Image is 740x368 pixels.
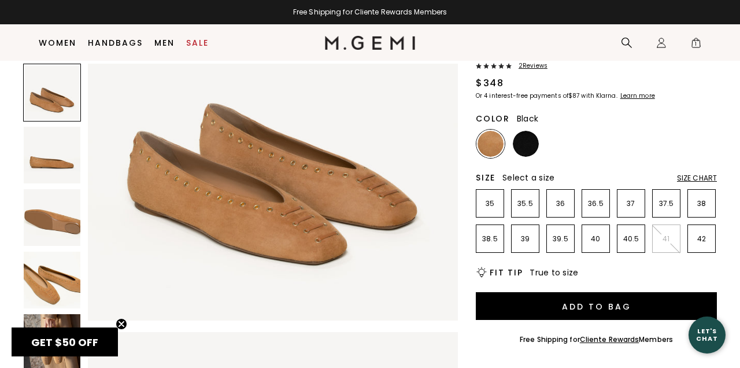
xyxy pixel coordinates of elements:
[476,76,504,90] div: $348
[581,91,619,100] klarna-placement-style-body: with Klarna
[620,91,655,100] klarna-placement-style-cta: Learn more
[502,172,554,183] span: Select a size
[476,173,495,182] h2: Size
[547,234,574,244] p: 39.5
[476,292,717,320] button: Add to Bag
[490,268,523,277] h2: Fit Tip
[24,127,80,183] img: The Mina
[617,199,645,208] p: 37
[582,199,609,208] p: 36.5
[31,335,98,349] span: GET $50 OFF
[513,131,539,157] img: Black
[547,199,574,208] p: 36
[677,174,717,183] div: Size Chart
[517,113,538,124] span: Black
[617,234,645,244] p: 40.5
[12,327,118,356] div: GET $50 OFFClose teaser
[24,189,80,246] img: The Mina
[530,267,578,278] span: True to size
[689,327,726,342] div: Let's Chat
[476,234,504,244] p: 38.5
[653,234,680,244] p: 41
[476,62,717,72] a: 2Reviews
[688,199,715,208] p: 38
[476,114,510,123] h2: Color
[688,234,715,244] p: 42
[476,91,568,100] klarna-placement-style-body: Or 4 interest-free payments of
[653,199,680,208] p: 37.5
[478,131,504,157] img: Luggage
[476,199,504,208] p: 35
[24,252,80,308] img: The Mina
[580,334,639,344] a: Cliente Rewards
[690,39,702,51] span: 1
[39,38,76,47] a: Women
[520,335,673,344] div: Free Shipping for Members
[512,199,539,208] p: 35.5
[512,234,539,244] p: 39
[619,93,655,100] a: Learn more
[582,234,609,244] p: 40
[325,36,416,50] img: M.Gemi
[186,38,209,47] a: Sale
[154,38,175,47] a: Men
[568,91,579,100] klarna-placement-style-amount: $87
[88,38,143,47] a: Handbags
[512,62,547,69] span: 2 Review s
[116,318,127,330] button: Close teaser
